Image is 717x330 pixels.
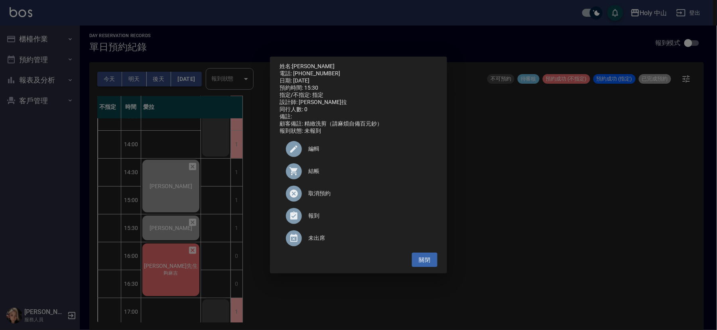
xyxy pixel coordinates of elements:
[280,120,437,128] div: 顧客備註: 精緻洗剪（請麻煩自備百元鈔）
[280,106,437,113] div: 同行人數: 0
[308,189,431,198] span: 取消預約
[280,99,437,106] div: 設計師: [PERSON_NAME]拉
[280,205,437,227] div: 報到
[280,128,437,135] div: 報到狀態: 未報到
[280,70,437,77] div: 電話: [PHONE_NUMBER]
[308,167,431,175] span: 結帳
[308,212,431,220] span: 報到
[308,145,431,153] span: 編輯
[280,138,437,160] div: 編輯
[280,63,437,70] p: 姓名:
[280,113,437,120] div: 備註:
[308,234,431,242] span: 未出席
[280,77,437,84] div: 日期: [DATE]
[280,183,437,205] div: 取消預約
[280,84,437,92] div: 預約時間: 15:30
[412,253,437,267] button: 關閉
[280,160,437,183] a: 結帳
[280,227,437,249] div: 未出席
[280,92,437,99] div: 指定/不指定: 指定
[292,63,335,69] a: [PERSON_NAME]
